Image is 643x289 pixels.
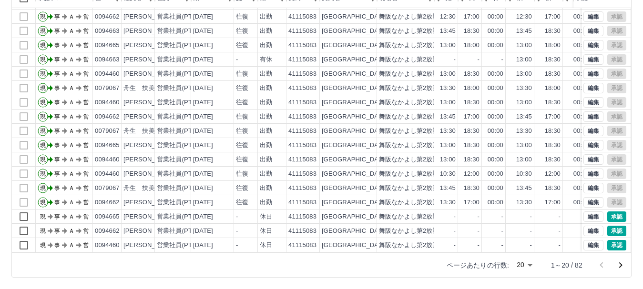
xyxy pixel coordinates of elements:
[123,98,175,107] div: [PERSON_NAME]
[157,169,207,179] div: 営業社員(PT契約)
[260,27,272,36] div: 出勤
[379,27,464,36] div: 舞阪なかよし第2放課後児童会
[322,98,388,107] div: [GEOGRAPHIC_DATA]
[236,169,248,179] div: 往復
[69,28,74,34] text: Ａ
[236,55,238,64] div: -
[157,55,207,64] div: 営業社員(PT契約)
[83,170,89,177] text: 営
[54,85,60,91] text: 事
[236,198,248,207] div: 往復
[545,155,561,164] div: 18:30
[573,184,589,193] div: 00:00
[157,155,207,164] div: 営業社員(PT契約)
[516,112,532,121] div: 13:45
[193,27,213,36] div: [DATE]
[123,12,175,21] div: [PERSON_NAME]
[583,197,603,208] button: 編集
[464,184,480,193] div: 18:30
[516,127,532,136] div: 13:30
[545,127,561,136] div: 18:30
[464,41,480,50] div: 18:00
[193,70,213,79] div: [DATE]
[516,12,532,21] div: 12:30
[69,156,74,163] text: Ａ
[379,98,464,107] div: 舞阪なかよし第2放課後児童会
[260,169,272,179] div: 出勤
[379,169,464,179] div: 舞阪なかよし第2放課後児童会
[464,98,480,107] div: 18:30
[545,169,561,179] div: 12:00
[464,127,480,136] div: 18:30
[440,184,456,193] div: 13:45
[379,70,464,79] div: 舞阪なかよし第2放課後児童会
[464,70,480,79] div: 18:30
[95,169,120,179] div: 0094460
[260,84,272,93] div: 出勤
[69,199,74,206] text: Ａ
[236,112,248,121] div: 往復
[488,141,503,150] div: 00:00
[516,41,532,50] div: 13:00
[583,26,603,36] button: 編集
[40,42,46,49] text: 現
[440,70,456,79] div: 13:00
[288,155,316,164] div: 41115083
[516,155,532,164] div: 13:00
[501,212,503,221] div: -
[583,97,603,108] button: 編集
[379,155,464,164] div: 舞阪なかよし第2放課後児童会
[157,70,207,79] div: 営業社員(PT契約)
[69,142,74,149] text: Ａ
[260,112,272,121] div: 出勤
[54,199,60,206] text: 事
[236,70,248,79] div: 往復
[69,99,74,106] text: Ａ
[69,56,74,63] text: Ａ
[69,170,74,177] text: Ａ
[83,13,89,20] text: 営
[69,42,74,49] text: Ａ
[193,141,213,150] div: [DATE]
[288,84,316,93] div: 41115083
[379,184,464,193] div: 舞阪なかよし第2放課後児童会
[573,198,589,207] div: 00:00
[545,198,561,207] div: 17:00
[236,98,248,107] div: 往復
[157,127,207,136] div: 営業社員(PT契約)
[454,55,456,64] div: -
[464,198,480,207] div: 17:00
[573,27,589,36] div: 00:00
[40,85,46,91] text: 現
[54,170,60,177] text: 事
[573,84,589,93] div: 00:00
[464,12,480,21] div: 17:00
[236,41,248,50] div: 往復
[288,27,316,36] div: 41115083
[236,155,248,164] div: 往復
[545,27,561,36] div: 18:30
[54,13,60,20] text: 事
[236,12,248,21] div: 往復
[573,98,589,107] div: 00:00
[516,27,532,36] div: 13:45
[607,240,626,250] button: 承認
[379,127,464,136] div: 舞阪なかよし第2放課後児童会
[123,127,161,136] div: 舟生 扶美子
[95,98,120,107] div: 0094460
[322,112,388,121] div: [GEOGRAPHIC_DATA]
[545,112,561,121] div: 17:00
[123,212,175,221] div: [PERSON_NAME]
[157,84,207,93] div: 営業社員(PT契約)
[488,184,503,193] div: 00:00
[95,70,120,79] div: 0094460
[54,99,60,106] text: 事
[123,112,175,121] div: [PERSON_NAME]
[260,155,272,164] div: 出勤
[54,128,60,134] text: 事
[516,55,532,64] div: 13:00
[583,126,603,136] button: 編集
[288,212,316,221] div: 41115083
[573,12,589,21] div: 00:00
[83,42,89,49] text: 営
